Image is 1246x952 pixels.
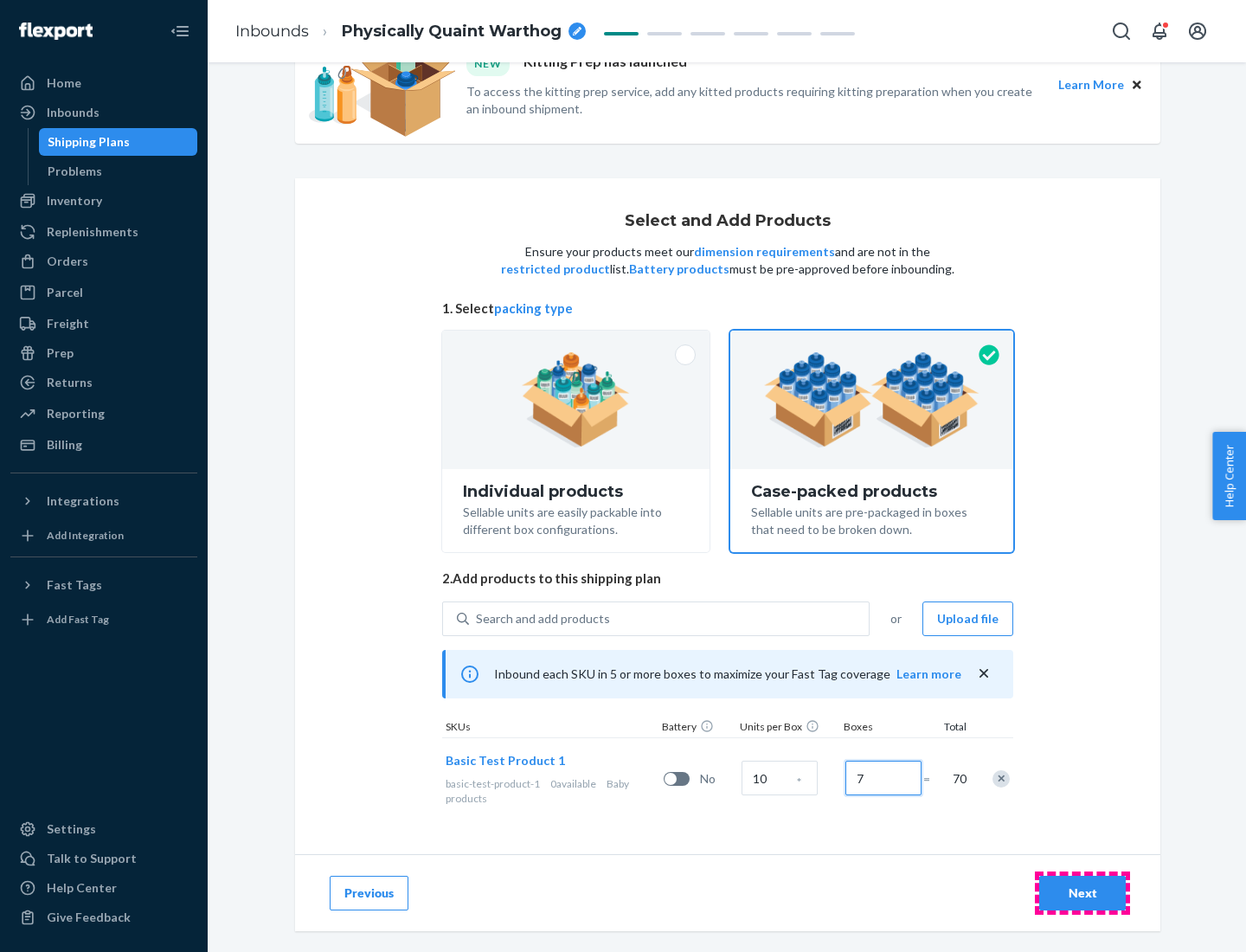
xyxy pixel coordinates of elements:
[19,23,93,40] img: Flexport logo
[442,719,658,737] div: SKUs
[927,719,970,737] div: Total
[48,163,102,180] div: Problems
[446,752,565,769] button: Basic Test Product 1
[446,776,657,806] div: Baby products
[47,405,105,422] div: Reporting
[47,909,131,926] div: Give Feedback
[47,436,82,453] div: Billing
[10,431,197,459] a: Billing
[922,601,1013,636] button: Upload file
[47,576,102,594] div: Fast Tags
[494,299,573,318] button: packing type
[1104,14,1139,48] button: Open Search Box
[10,815,197,843] a: Settings
[523,52,687,75] p: Kitting Prep has launched
[700,770,735,788] span: No
[47,528,124,543] div: Add Integration
[625,213,831,230] h1: Select and Add Products
[10,606,197,634] a: Add Fast Tag
[39,158,198,185] a: Problems
[10,522,197,550] a: Add Integration
[845,761,922,795] input: Number of boxes
[48,133,130,151] div: Shipping Plans
[47,284,83,301] div: Parcel
[10,571,197,599] button: Fast Tags
[446,753,565,768] span: Basic Test Product 1
[442,299,1013,318] span: 1. Select
[896,666,961,683] button: Learn more
[751,483,992,500] div: Case-packed products
[1039,876,1126,910] button: Next
[1127,75,1146,94] button: Close
[47,374,93,391] div: Returns
[1142,14,1177,48] button: Open notifications
[499,243,956,278] p: Ensure your products meet our and are not in the list. must be pre-approved before inbounding.
[890,610,902,627] span: or
[10,99,197,126] a: Inbounds
[1180,14,1215,48] button: Open account menu
[47,820,96,838] div: Settings
[47,315,89,332] div: Freight
[10,69,197,97] a: Home
[550,777,596,790] span: 0 available
[442,569,1013,588] span: 2. Add products to this shipping plan
[10,400,197,428] a: Reporting
[694,243,835,261] button: dimension requirements
[923,770,941,788] span: =
[10,279,197,306] a: Parcel
[840,719,927,737] div: Boxes
[47,344,74,362] div: Prep
[47,104,100,121] div: Inbounds
[10,218,197,246] a: Replenishments
[742,761,818,795] input: Case Quantity
[10,310,197,338] a: Freight
[629,261,729,278] button: Battery products
[463,483,689,500] div: Individual products
[47,492,119,510] div: Integrations
[10,904,197,931] button: Give Feedback
[222,6,600,57] ol: breadcrumbs
[235,22,309,41] a: Inbounds
[476,610,610,627] div: Search and add products
[39,128,198,156] a: Shipping Plans
[1058,75,1124,94] button: Learn More
[47,192,102,209] div: Inventory
[466,52,510,75] div: NEW
[446,777,540,790] span: basic-test-product-1
[1054,884,1111,902] div: Next
[975,665,992,683] button: close
[47,879,117,897] div: Help Center
[442,650,1013,698] div: Inbound each SKU in 5 or more boxes to maximize your Fast Tag coverage
[466,83,1043,118] p: To access the kitting prep service, add any kitted products requiring kitting preparation when yo...
[330,876,408,910] button: Previous
[10,845,197,872] a: Talk to Support
[463,500,689,538] div: Sellable units are easily packable into different box configurations.
[736,719,840,737] div: Units per Box
[1212,432,1246,520] button: Help Center
[47,612,109,627] div: Add Fast Tag
[522,352,630,447] img: individual-pack.facf35554cb0f1810c75b2bd6df2d64e.png
[658,719,736,737] div: Battery
[501,261,610,278] button: restricted product
[751,500,992,538] div: Sellable units are pre-packaged in boxes that need to be broken down.
[10,487,197,515] button: Integrations
[47,74,81,92] div: Home
[10,187,197,215] a: Inventory
[992,770,1010,788] div: Remove Item
[764,352,979,447] img: case-pack.59cecea509d18c883b923b81aeac6d0b.png
[10,874,197,902] a: Help Center
[163,14,197,48] button: Close Navigation
[949,770,967,788] span: 70
[47,223,138,241] div: Replenishments
[10,248,197,275] a: Orders
[10,369,197,396] a: Returns
[47,850,137,867] div: Talk to Support
[342,21,562,43] span: Physically Quaint Warthog
[47,253,88,270] div: Orders
[10,339,197,367] a: Prep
